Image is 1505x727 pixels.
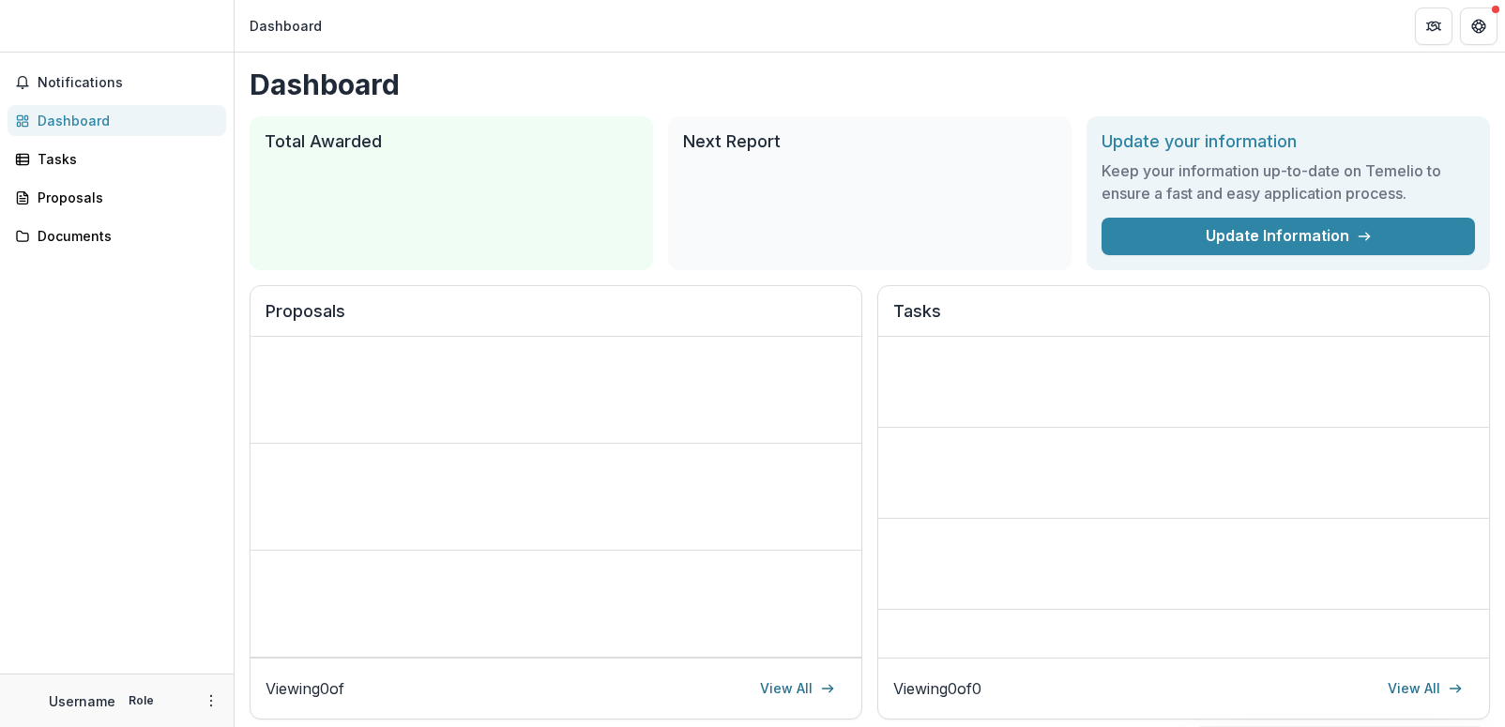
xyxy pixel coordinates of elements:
p: Viewing 0 of 0 [893,677,981,700]
p: Viewing 0 of [266,677,344,700]
div: Dashboard [38,111,211,130]
a: Dashboard [8,105,226,136]
button: Notifications [8,68,226,98]
h3: Keep your information up-to-date on Temelio to ensure a fast and easy application process. [1102,159,1475,204]
a: View All [749,674,846,704]
button: Get Help [1460,8,1497,45]
div: Dashboard [250,16,322,36]
h2: Total Awarded [265,131,638,152]
a: Tasks [8,144,226,174]
nav: breadcrumb [242,12,329,39]
h1: Dashboard [250,68,1490,101]
button: More [200,689,222,712]
a: Documents [8,220,226,251]
h2: Tasks [893,301,1474,337]
button: Partners [1415,8,1452,45]
div: Proposals [38,188,211,207]
span: Notifications [38,75,219,91]
p: Username [49,691,115,711]
div: Documents [38,226,211,246]
div: Tasks [38,149,211,169]
a: Update Information [1102,218,1475,255]
h2: Proposals [266,301,846,337]
a: Proposals [8,182,226,213]
h2: Next Report [683,131,1057,152]
a: View All [1376,674,1474,704]
h2: Update your information [1102,131,1475,152]
p: Role [123,692,160,709]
